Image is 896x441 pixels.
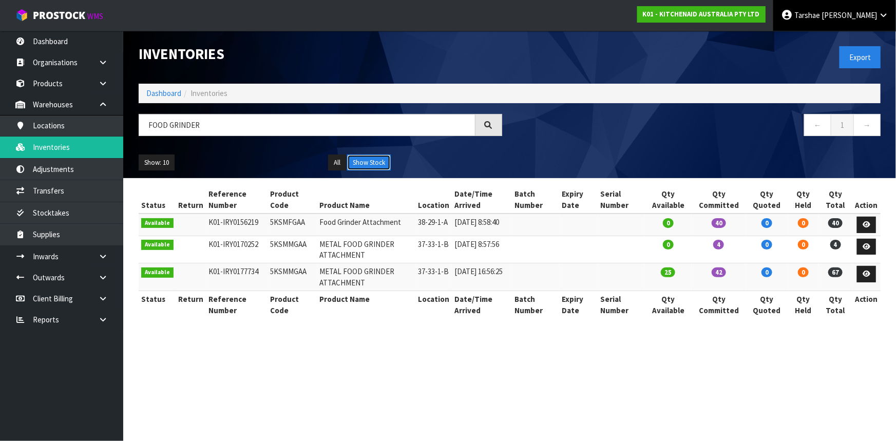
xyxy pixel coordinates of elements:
[190,88,227,98] span: Inventories
[268,186,317,214] th: Product Code
[645,291,692,318] th: Qty Available
[268,214,317,236] td: 5KSMFGAA
[268,236,317,263] td: 5KSMMGAA
[831,114,854,136] a: 1
[663,218,674,228] span: 0
[139,186,176,214] th: Status
[746,291,788,318] th: Qty Quoted
[176,186,206,214] th: Return
[206,291,268,318] th: Reference Number
[663,240,674,250] span: 0
[559,186,598,214] th: Expiry Date
[798,267,809,277] span: 0
[317,236,415,263] td: METAL FOOD GRINDER ATTACHMENT
[452,291,512,318] th: Date/Time Arrived
[415,186,452,214] th: Location
[268,263,317,291] td: 5KSMMGAA
[798,240,809,250] span: 0
[415,236,452,263] td: 37-33-1-B
[139,291,176,318] th: Status
[518,114,881,139] nav: Page navigation
[452,263,512,291] td: [DATE] 16:56:25
[819,291,852,318] th: Qty Total
[598,186,645,214] th: Serial Number
[328,155,346,171] button: All
[268,291,317,318] th: Product Code
[819,186,852,214] th: Qty Total
[798,218,809,228] span: 0
[661,267,675,277] span: 25
[452,214,512,236] td: [DATE] 8:58:40
[559,291,598,318] th: Expiry Date
[788,291,819,318] th: Qty Held
[33,9,85,22] span: ProStock
[761,267,772,277] span: 0
[139,155,175,171] button: Show: 10
[804,114,831,136] a: ←
[317,214,415,236] td: Food Grinder Attachment
[788,186,819,214] th: Qty Held
[512,291,560,318] th: Batch Number
[141,267,174,278] span: Available
[828,218,843,228] span: 40
[761,240,772,250] span: 0
[141,240,174,250] span: Available
[317,186,415,214] th: Product Name
[146,88,181,98] a: Dashboard
[15,9,28,22] img: cube-alt.png
[139,46,502,62] h1: Inventories
[317,291,415,318] th: Product Name
[794,10,820,20] span: Tarshae
[713,240,724,250] span: 4
[176,291,206,318] th: Return
[206,214,268,236] td: K01-IRY0156219
[87,11,103,21] small: WMS
[761,218,772,228] span: 0
[415,263,452,291] td: 37-33-1-B
[415,291,452,318] th: Location
[645,186,692,214] th: Qty Available
[852,186,881,214] th: Action
[746,186,788,214] th: Qty Quoted
[141,218,174,228] span: Available
[830,240,841,250] span: 4
[512,186,560,214] th: Batch Number
[139,114,475,136] input: Search inventories
[853,114,881,136] a: →
[452,236,512,263] td: [DATE] 8:57:56
[206,236,268,263] td: K01-IRY0170252
[598,291,645,318] th: Serial Number
[852,291,881,318] th: Action
[206,186,268,214] th: Reference Number
[822,10,877,20] span: [PERSON_NAME]
[637,6,766,23] a: K01 - KITCHENAID AUSTRALIA PTY LTD
[317,263,415,291] td: METAL FOOD GRINDER ATTACHMENT
[712,267,726,277] span: 42
[415,214,452,236] td: 38-29-1-A
[828,267,843,277] span: 67
[347,155,391,171] button: Show Stock
[692,186,746,214] th: Qty Committed
[206,263,268,291] td: K01-IRY0177734
[712,218,726,228] span: 40
[452,186,512,214] th: Date/Time Arrived
[840,46,881,68] button: Export
[692,291,746,318] th: Qty Committed
[643,10,760,18] strong: K01 - KITCHENAID AUSTRALIA PTY LTD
